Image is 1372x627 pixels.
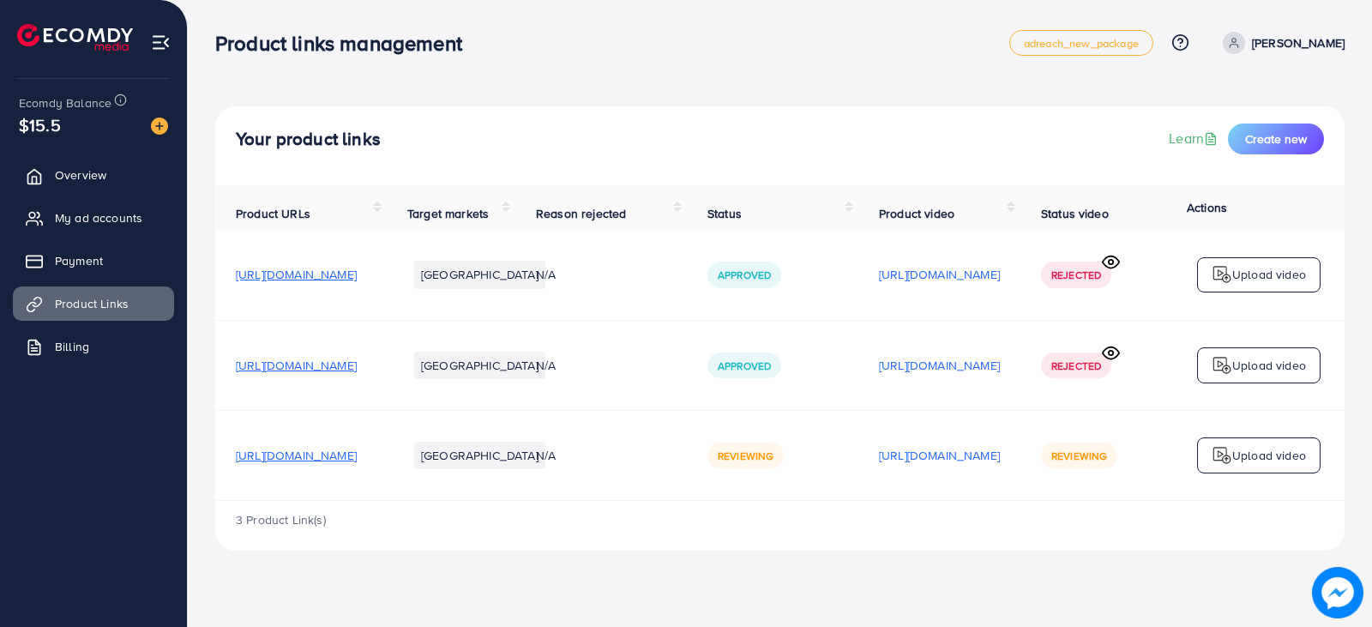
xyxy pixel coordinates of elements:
span: Create new [1245,130,1307,148]
p: [URL][DOMAIN_NAME] [879,355,1000,376]
span: N/A [536,357,556,374]
span: Overview [55,166,106,184]
span: Actions [1187,199,1227,216]
span: N/A [536,447,556,464]
li: [GEOGRAPHIC_DATA] [414,352,545,379]
img: logo [1212,445,1232,466]
img: logo [17,24,133,51]
span: Product video [879,205,954,222]
span: Status video [1041,205,1109,222]
span: Reason rejected [536,205,626,222]
img: image [151,118,168,135]
span: Reviewing [1051,449,1107,463]
img: logo [1212,355,1232,376]
li: [GEOGRAPHIC_DATA] [414,261,545,288]
img: image [1312,567,1363,618]
span: N/A [536,266,556,283]
a: Product Links [13,286,174,321]
a: Learn [1169,129,1221,148]
li: [GEOGRAPHIC_DATA] [414,442,545,469]
span: [URL][DOMAIN_NAME] [236,357,357,374]
p: Upload video [1232,445,1306,466]
span: Billing [55,338,89,355]
span: Ecomdy Balance [19,94,111,112]
a: Billing [13,329,174,364]
p: [URL][DOMAIN_NAME] [879,445,1000,466]
span: Approved [718,268,771,282]
a: [PERSON_NAME] [1216,32,1345,54]
p: Upload video [1232,264,1306,285]
p: [URL][DOMAIN_NAME] [879,264,1000,285]
span: Payment [55,252,103,269]
span: My ad accounts [55,209,142,226]
span: Target markets [407,205,489,222]
button: Create new [1228,124,1324,154]
span: Approved [718,359,771,373]
span: 3 Product Link(s) [236,511,326,528]
img: menu [151,33,171,52]
span: Product Links [55,295,129,312]
a: adreach_new_package [1009,30,1153,56]
span: Status [707,205,742,222]
a: Payment [13,244,174,278]
span: Rejected [1051,359,1101,373]
span: Product URLs [236,205,310,222]
a: My ad accounts [13,201,174,235]
h3: Product links management [215,31,476,56]
span: [URL][DOMAIN_NAME] [236,266,357,283]
span: [URL][DOMAIN_NAME] [236,447,357,464]
span: Rejected [1051,268,1101,282]
span: $15.5 [19,112,61,137]
p: Upload video [1232,355,1306,376]
a: Overview [13,158,174,192]
span: Reviewing [718,449,773,463]
h4: Your product links [236,129,381,150]
span: adreach_new_package [1024,38,1139,49]
p: [PERSON_NAME] [1252,33,1345,53]
img: logo [1212,264,1232,285]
